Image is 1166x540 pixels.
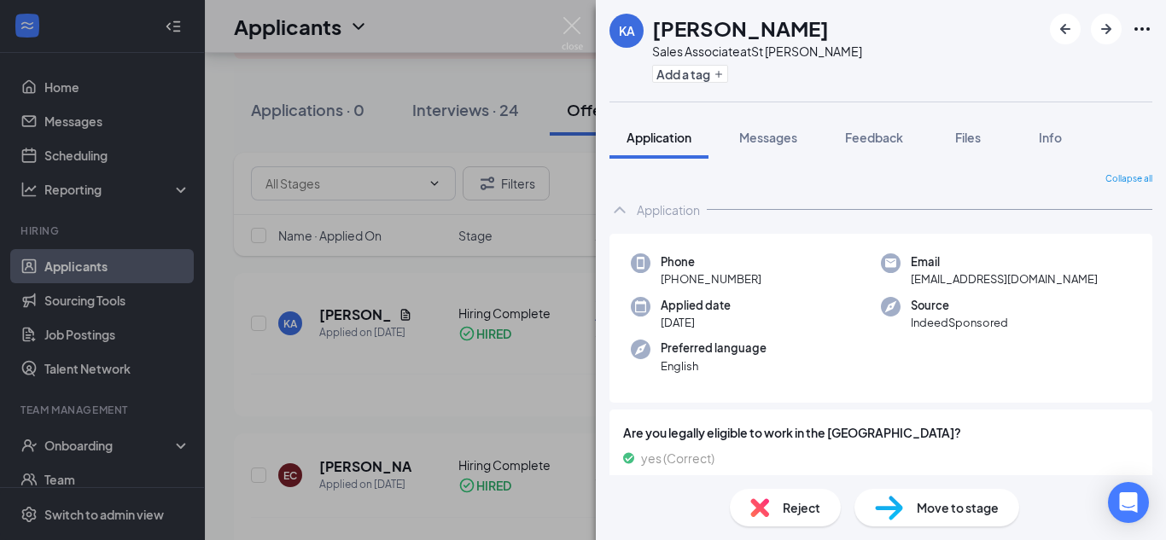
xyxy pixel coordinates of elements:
svg: Ellipses [1132,19,1152,39]
div: KA [619,22,635,39]
svg: ChevronUp [609,200,630,220]
h1: [PERSON_NAME] [652,14,829,43]
svg: Plus [714,69,724,79]
span: Feedback [845,130,903,145]
button: ArrowLeftNew [1050,14,1081,44]
span: Are you legally eligible to work in the [GEOGRAPHIC_DATA]? [623,423,1139,442]
span: [EMAIL_ADDRESS][DOMAIN_NAME] [911,270,1098,287]
span: Files [955,130,981,145]
span: Application [627,130,691,145]
span: IndeedSponsored [911,314,1008,331]
span: yes (Correct) [641,449,714,467]
svg: ArrowLeftNew [1055,19,1076,39]
span: Email [911,253,1098,270]
div: Application [637,201,700,218]
span: Move to stage [917,498,999,517]
svg: ArrowRight [1096,19,1116,39]
span: Collapse all [1105,172,1152,186]
span: Messages [739,130,797,145]
span: [DATE] [661,314,731,331]
span: Source [911,297,1008,314]
button: PlusAdd a tag [652,65,728,83]
span: Info [1039,130,1062,145]
span: English [661,357,767,375]
span: Applied date [661,297,731,314]
div: Sales Associate at St [PERSON_NAME] [652,43,862,60]
span: [PHONE_NUMBER] [661,270,761,287]
span: no [641,474,656,493]
span: Preferred language [661,340,767,357]
span: Phone [661,253,761,270]
span: Reject [783,498,820,517]
button: ArrowRight [1091,14,1122,44]
div: Open Intercom Messenger [1108,482,1149,523]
